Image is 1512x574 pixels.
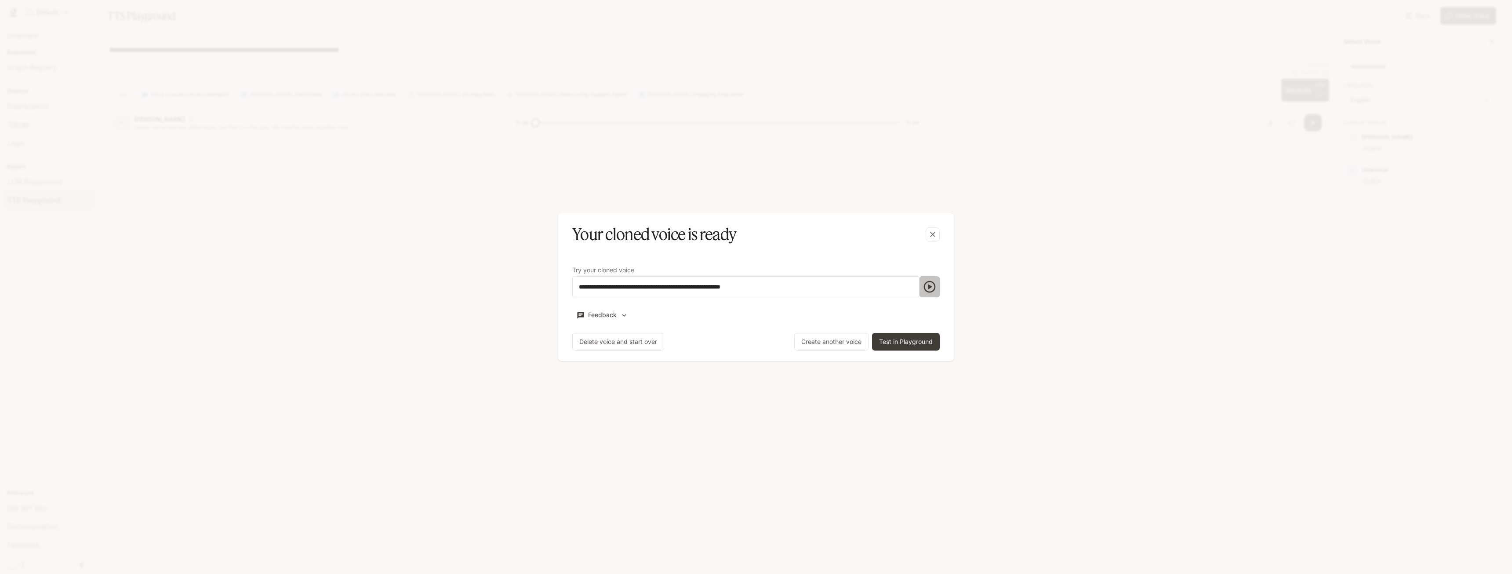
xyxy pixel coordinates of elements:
[572,267,634,273] p: Try your cloned voice
[872,333,940,351] button: Test in Playground
[572,333,664,351] button: Delete voice and start over
[572,308,632,322] button: Feedback
[572,223,736,245] h5: Your cloned voice is ready
[794,333,869,351] button: Create another voice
